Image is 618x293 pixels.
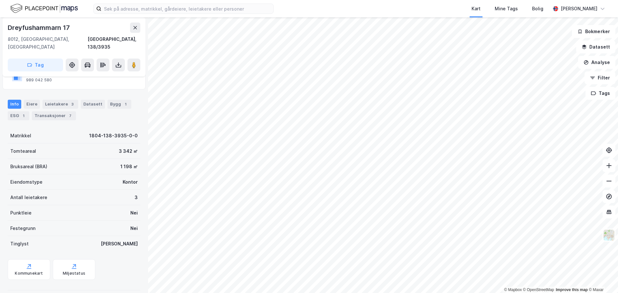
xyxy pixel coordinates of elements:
iframe: Chat Widget [586,262,618,293]
div: 989 042 580 [26,78,52,83]
div: Datasett [81,100,105,109]
div: Transaksjoner [32,111,76,120]
div: 1804-138-3935-0-0 [89,132,138,140]
div: Nei [130,209,138,217]
button: Datasett [576,41,615,53]
div: 1 198 ㎡ [120,163,138,170]
div: Tomteareal [10,147,36,155]
div: Antall leietakere [10,194,47,201]
div: 3 342 ㎡ [119,147,138,155]
div: [PERSON_NAME] [561,5,597,13]
div: Miljøstatus [63,271,85,276]
input: Søk på adresse, matrikkel, gårdeiere, leietakere eller personer [101,4,273,14]
div: Kommunekart [15,271,43,276]
div: Bygg [108,100,131,109]
div: Info [8,100,21,109]
button: Filter [585,71,615,84]
button: Bokmerker [572,25,615,38]
div: Eiendomstype [10,178,42,186]
div: 1 [20,113,27,119]
div: Kontrollprogram for chat [586,262,618,293]
div: Bruksareal (BRA) [10,163,47,170]
div: Matrikkel [10,132,31,140]
div: Tinglyst [10,240,29,248]
img: logo.f888ab2527a4732fd821a326f86c7f29.svg [10,3,78,14]
a: Mapbox [504,288,522,292]
div: Leietakere [42,100,78,109]
div: Nei [130,224,138,232]
img: Z [603,229,615,241]
div: 7 [67,113,73,119]
div: Mine Tags [495,5,518,13]
div: 1 [122,101,129,107]
div: Bolig [532,5,543,13]
div: 8012, [GEOGRAPHIC_DATA], [GEOGRAPHIC_DATA] [8,35,88,51]
div: Festegrunn [10,224,35,232]
button: Tags [585,87,615,100]
div: Kart [472,5,481,13]
div: Punktleie [10,209,32,217]
button: Tag [8,59,63,71]
div: [GEOGRAPHIC_DATA], 138/3935 [88,35,140,51]
div: 3 [69,101,76,107]
div: [PERSON_NAME] [101,240,138,248]
a: Improve this map [556,288,588,292]
div: 3 [135,194,138,201]
div: Kontor [123,178,138,186]
a: OpenStreetMap [523,288,554,292]
div: ESG [8,111,29,120]
div: Dreyfushammarn 17 [8,23,71,33]
div: Eiere [24,100,40,109]
button: Analyse [578,56,615,69]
